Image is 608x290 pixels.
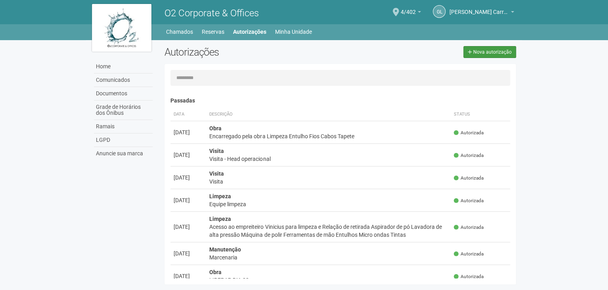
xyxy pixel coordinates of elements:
[164,8,259,19] span: O2 Corporate & Offices
[454,175,484,182] span: Autorizada
[170,108,206,121] th: Data
[164,46,334,58] h2: Autorizações
[209,178,447,186] div: Visita
[174,249,203,257] div: [DATE]
[209,253,447,261] div: Marcenaria
[454,273,484,280] span: Autorizada
[174,174,203,182] div: [DATE]
[206,108,451,121] th: Descrição
[454,130,484,136] span: Autorizada
[209,200,447,208] div: Equipe limpeza
[209,148,224,154] strong: Visita
[174,128,203,136] div: [DATE]
[454,152,484,159] span: Autorizada
[209,170,224,177] strong: Visita
[209,269,222,275] strong: Obra
[454,224,484,231] span: Autorizada
[170,98,510,104] h4: Passadas
[473,49,512,55] span: Nova autorização
[174,196,203,204] div: [DATE]
[209,193,231,199] strong: Limpeza
[166,26,193,37] a: Chamados
[449,1,509,15] span: Gabriel Lemos Carreira dos Reis
[209,132,447,140] div: Encarregado pela obra Limpeza Entulho Fios Cabos Tapete
[209,155,447,163] div: Visita - Head operacional
[94,101,153,120] a: Grade de Horários dos Ônibus
[174,272,203,280] div: [DATE]
[401,1,416,15] span: 4/402
[463,46,516,58] a: Nova autorização
[433,5,445,18] a: GL
[209,223,447,239] div: Acesso ao empreiteiro Vinicius para limpeza e Relação de retirada Aspirador de pó Lavadora de alt...
[94,133,153,147] a: LGPD
[209,276,447,284] div: LIBERAR DIA 20
[275,26,312,37] a: Minha Unidade
[202,26,224,37] a: Reservas
[94,60,153,73] a: Home
[209,216,231,222] strong: Limpeza
[92,4,151,52] img: logo.jpg
[94,73,153,87] a: Comunicados
[174,223,203,231] div: [DATE]
[209,246,241,253] strong: Manutenção
[94,120,153,133] a: Ramais
[401,10,421,16] a: 4/402
[94,87,153,101] a: Documentos
[174,151,203,159] div: [DATE]
[233,26,266,37] a: Autorizações
[451,108,510,121] th: Status
[454,197,484,204] span: Autorizada
[209,125,222,131] strong: Obra
[94,147,153,160] a: Anuncie sua marca
[449,10,514,16] a: [PERSON_NAME] Carreira dos Reis
[454,251,484,257] span: Autorizada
